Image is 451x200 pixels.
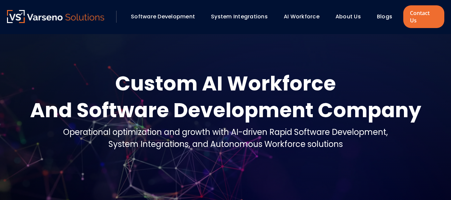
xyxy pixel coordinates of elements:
[280,11,329,22] div: AI Workforce
[63,126,388,138] div: Operational optimization and growth with AI-driven Rapid Software Development,
[211,13,268,20] a: System Integrations
[403,5,444,28] a: Contact Us
[7,10,104,23] img: Varseno Solutions – Product Engineering & IT Services
[30,97,421,124] div: And Software Development Company
[335,13,361,20] a: About Us
[208,11,277,22] div: System Integrations
[332,11,370,22] div: About Us
[30,70,421,97] div: Custom AI Workforce
[374,11,402,22] div: Blogs
[131,13,195,20] a: Software Development
[377,13,392,20] a: Blogs
[128,11,204,22] div: Software Development
[63,138,388,150] div: System Integrations, and Autonomous Workforce solutions
[284,13,319,20] a: AI Workforce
